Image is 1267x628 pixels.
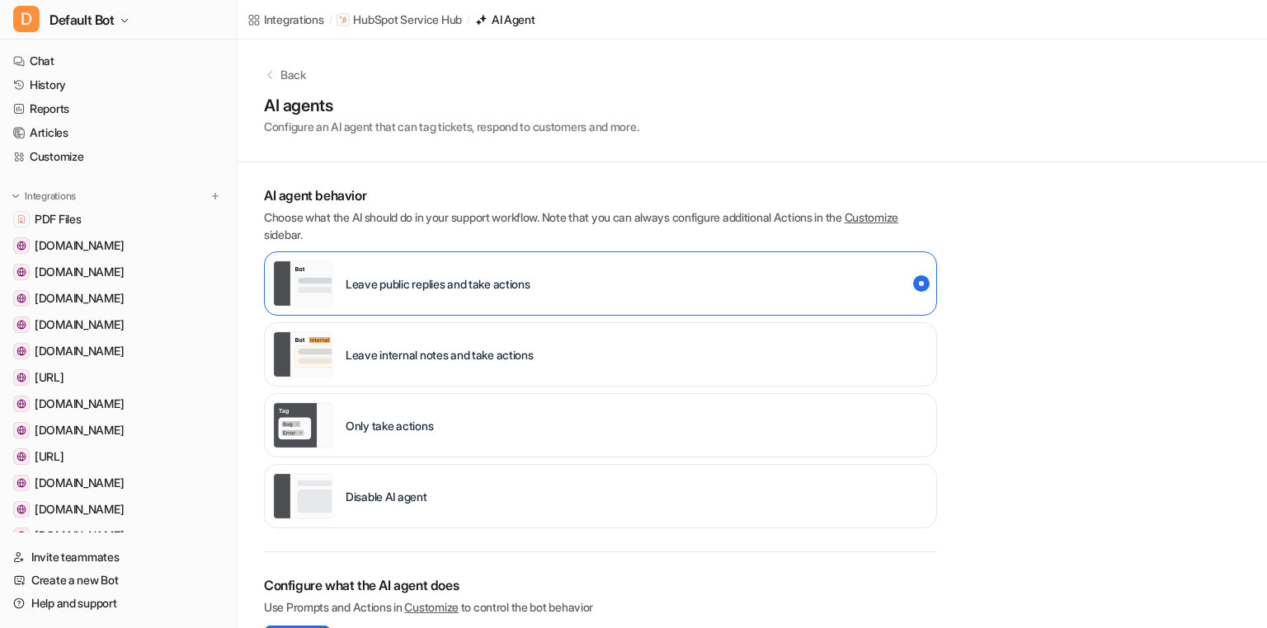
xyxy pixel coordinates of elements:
p: Configure an AI agent that can tag tickets, respond to customers and more. [264,118,638,135]
div: live::external_reply [264,251,937,316]
span: [DOMAIN_NAME] [35,316,124,333]
a: www.figma.com[DOMAIN_NAME] [7,419,230,442]
div: live::disabled [264,393,937,457]
a: gorgiasio.webflow.io[DOMAIN_NAME] [7,234,230,257]
a: www.eesel.ai[URL] [7,445,230,468]
img: Only take actions [273,402,332,448]
p: Leave internal notes and take actions [346,346,534,363]
a: www.atlassian.com[DOMAIN_NAME] [7,340,230,363]
p: Choose what the AI should do in your support workflow. Note that you can always configure additio... [264,209,937,243]
a: github.com[DOMAIN_NAME] [7,313,230,336]
a: Reports [7,97,230,120]
a: meet.google.com[DOMAIN_NAME] [7,287,230,310]
img: mail.google.com [16,504,26,514]
p: Back [280,66,306,83]
p: Use Prompts and Actions in to control the bot behavior [264,598,937,616]
img: meet.google.com [16,293,26,303]
span: [DOMAIN_NAME] [35,237,124,254]
a: Chat [7,49,230,73]
img: PDF Files [16,214,26,224]
span: [DOMAIN_NAME] [35,475,124,491]
div: Integrations [264,11,324,28]
a: Customize [845,210,898,224]
a: chatgpt.com[DOMAIN_NAME] [7,392,230,415]
a: dashboard.eesel.ai[URL] [7,366,230,389]
a: Integrations [247,11,324,28]
div: paused::disabled [264,464,937,528]
span: PDF Files [35,211,81,227]
span: Default Bot [49,8,115,31]
span: [DOMAIN_NAME] [35,501,124,518]
a: amplitude.com[DOMAIN_NAME] [7,260,230,284]
h2: Configure what the AI agent does [264,575,937,595]
img: HubSpot Service Hub icon [339,16,347,24]
a: Invite teammates [7,546,230,569]
span: D [13,6,40,32]
img: dashboard.eesel.ai [16,373,26,382]
span: / [467,12,470,27]
img: expand menu [10,190,21,202]
img: Leave public replies and take actions [273,260,332,307]
img: chatgpt.com [16,399,26,409]
a: Articles [7,121,230,144]
a: www.example.com[DOMAIN_NAME] [7,471,230,494]
img: gorgiasio.webflow.io [16,241,26,251]
img: www.atlassian.com [16,346,26,356]
a: Customize [404,600,458,614]
img: www.figma.com [16,425,26,435]
img: menu_add.svg [210,190,221,202]
p: Integrations [25,190,76,203]
p: Leave public replies and take actions [346,275,530,293]
img: www.example.com [16,478,26,488]
span: [URL] [35,448,64,465]
button: Integrations [7,188,81,204]
a: AI Agent [475,11,535,28]
a: HubSpot Service Hub iconHubSpot Service Hub [337,12,462,28]
a: Create a new Bot [7,569,230,592]
h1: AI agents [264,93,638,118]
p: HubSpot Service Hub [353,12,462,28]
img: Leave internal notes and take actions [273,331,332,377]
span: [DOMAIN_NAME] [35,422,124,438]
div: live::internal_reply [264,322,937,387]
span: [DOMAIN_NAME] [35,527,124,544]
span: [DOMAIN_NAME] [35,343,124,359]
img: github.com [16,320,26,330]
a: PDF FilesPDF Files [7,208,230,231]
div: AI Agent [492,11,535,28]
a: mail.google.com[DOMAIN_NAME] [7,498,230,521]
span: [DOMAIN_NAME] [35,264,124,280]
a: Help and support [7,592,230,615]
span: [DOMAIN_NAME] [35,290,124,307]
span: [DOMAIN_NAME] [35,396,124,412]
a: Customize [7,145,230,168]
img: www.eesel.ai [16,452,26,462]
span: [URL] [35,369,64,386]
a: codesandbox.io[DOMAIN_NAME] [7,524,230,547]
img: amplitude.com [16,267,26,277]
p: Only take actions [346,417,433,434]
img: codesandbox.io [16,531,26,541]
p: Disable AI agent [346,488,427,505]
span: / [329,12,332,27]
p: AI agent behavior [264,185,937,205]
img: Disable AI agent [273,473,332,519]
a: History [7,73,230,96]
